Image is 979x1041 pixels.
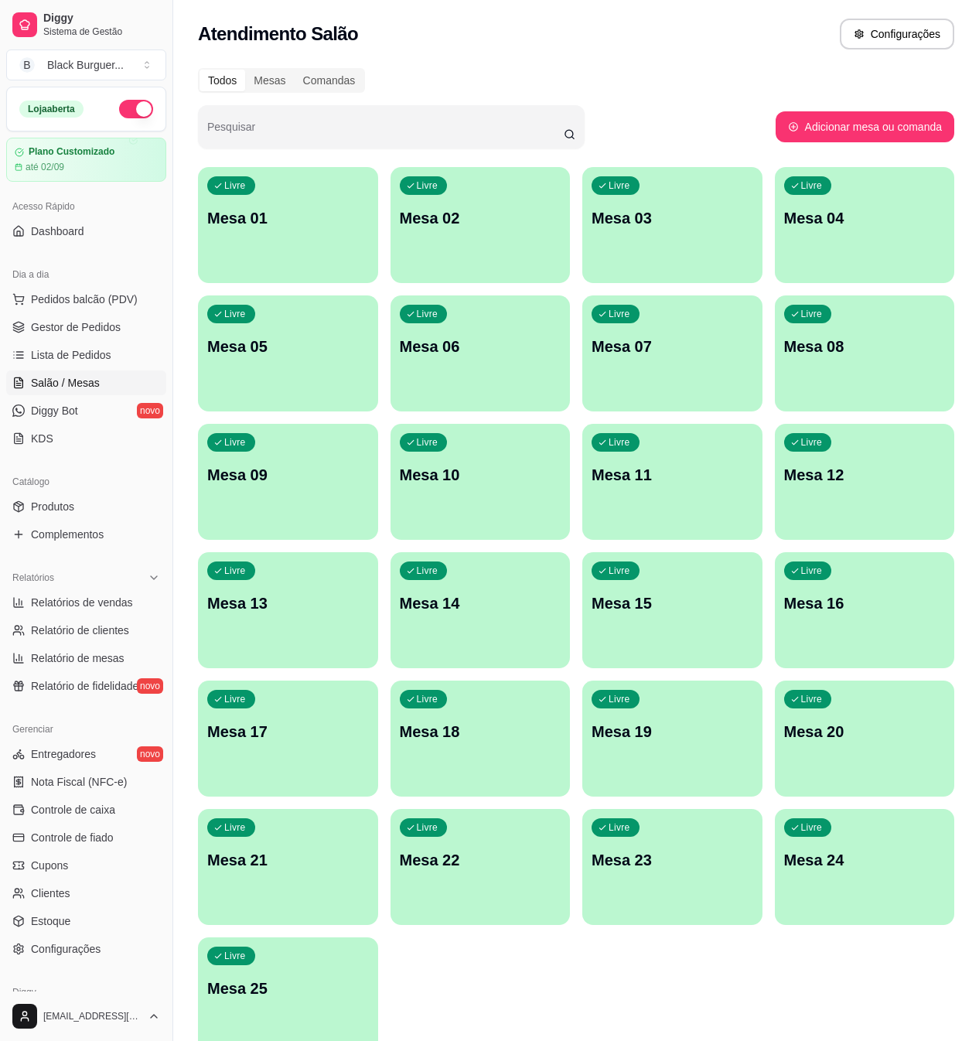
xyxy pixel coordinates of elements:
[31,913,70,929] span: Estoque
[6,909,166,933] a: Estoque
[6,494,166,519] a: Produtos
[6,937,166,961] a: Configurações
[31,347,111,363] span: Lista de Pedidos
[400,207,561,229] p: Mesa 02
[391,552,571,668] button: LivreMesa 14
[417,821,438,834] p: Livre
[6,287,166,312] button: Pedidos balcão (PDV)
[224,950,246,962] p: Livre
[6,717,166,742] div: Gerenciar
[801,308,823,320] p: Livre
[198,681,378,797] button: LivreMesa 17
[31,375,100,391] span: Salão / Mesas
[31,224,84,239] span: Dashboard
[400,849,561,871] p: Mesa 22
[19,57,35,73] span: B
[6,853,166,878] a: Cupons
[582,424,762,540] button: LivreMesa 11
[582,295,762,411] button: LivreMesa 07
[198,552,378,668] button: LivreMesa 13
[207,336,369,357] p: Mesa 05
[6,618,166,643] a: Relatório de clientes
[775,167,955,283] button: LivreMesa 04
[31,941,101,957] span: Configurações
[31,886,70,901] span: Clientes
[6,522,166,547] a: Complementos
[592,464,753,486] p: Mesa 11
[12,572,54,584] span: Relatórios
[119,100,153,118] button: Alterar Status
[43,26,160,38] span: Sistema de Gestão
[224,565,246,577] p: Livre
[31,292,138,307] span: Pedidos balcão (PDV)
[224,179,246,192] p: Livre
[207,978,369,999] p: Mesa 25
[207,592,369,614] p: Mesa 13
[198,22,358,46] h2: Atendimento Salão
[391,809,571,925] button: LivreMesa 22
[6,881,166,906] a: Clientes
[840,19,954,49] button: Configurações
[245,70,294,91] div: Mesas
[31,774,127,790] span: Nota Fiscal (NFC-e)
[207,721,369,742] p: Mesa 17
[592,336,753,357] p: Mesa 07
[609,436,630,449] p: Livre
[31,403,78,418] span: Diggy Bot
[801,565,823,577] p: Livre
[29,146,114,158] article: Plano Customizado
[609,821,630,834] p: Livre
[775,552,955,668] button: LivreMesa 16
[31,858,68,873] span: Cupons
[784,464,946,486] p: Mesa 12
[582,681,762,797] button: LivreMesa 19
[775,424,955,540] button: LivreMesa 12
[198,809,378,925] button: LivreMesa 21
[43,12,160,26] span: Diggy
[6,742,166,766] a: Entregadoresnovo
[31,319,121,335] span: Gestor de Pedidos
[400,721,561,742] p: Mesa 18
[776,111,954,142] button: Adicionar mesa ou comanda
[6,370,166,395] a: Salão / Mesas
[417,308,438,320] p: Livre
[609,179,630,192] p: Livre
[198,424,378,540] button: LivreMesa 09
[47,57,124,73] div: Black Burguer ...
[6,262,166,287] div: Dia a dia
[31,830,114,845] span: Controle de fiado
[6,469,166,494] div: Catálogo
[224,308,246,320] p: Livre
[582,167,762,283] button: LivreMesa 03
[801,821,823,834] p: Livre
[417,436,438,449] p: Livre
[784,592,946,614] p: Mesa 16
[417,179,438,192] p: Livre
[582,552,762,668] button: LivreMesa 15
[26,161,64,173] article: até 02/09
[6,343,166,367] a: Lista de Pedidos
[31,650,125,666] span: Relatório de mesas
[801,693,823,705] p: Livre
[784,849,946,871] p: Mesa 24
[6,674,166,698] a: Relatório de fidelidadenovo
[6,6,166,43] a: DiggySistema de Gestão
[6,194,166,219] div: Acesso Rápido
[200,70,245,91] div: Todos
[31,431,53,446] span: KDS
[592,207,753,229] p: Mesa 03
[417,565,438,577] p: Livre
[6,998,166,1035] button: [EMAIL_ADDRESS][DOMAIN_NAME]
[6,219,166,244] a: Dashboard
[582,809,762,925] button: LivreMesa 23
[6,49,166,80] button: Select a team
[31,527,104,542] span: Complementos
[775,681,955,797] button: LivreMesa 20
[400,336,561,357] p: Mesa 06
[417,693,438,705] p: Livre
[592,592,753,614] p: Mesa 15
[224,693,246,705] p: Livre
[224,821,246,834] p: Livre
[31,499,74,514] span: Produtos
[592,849,753,871] p: Mesa 23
